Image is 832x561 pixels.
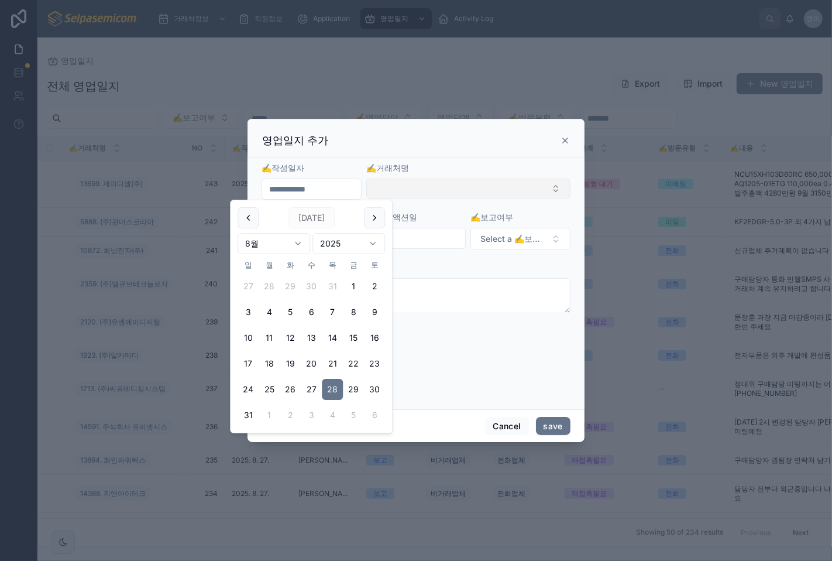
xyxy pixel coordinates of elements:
[364,379,385,400] button: 2025년 8월 30일 토요일
[280,353,301,374] button: 2025년 8월 19일 화요일
[322,379,343,400] button: Today, 2025년 8월 28일 목요일, selected
[364,405,385,426] button: 2025년 9월 6일 토요일
[322,353,343,374] button: 2025년 8월 21일 목요일
[301,405,322,426] button: 2025년 9월 3일 수요일
[470,212,513,222] span: ✍️보고여부
[238,327,259,348] button: 2025년 8월 10일 일요일
[301,379,322,400] button: 2025년 8월 27일 수요일
[470,228,570,250] button: Select Button
[301,353,322,374] button: 2025년 8월 20일 수요일
[259,276,280,297] button: 2025년 7월 28일 월요일
[259,379,280,400] button: 2025년 8월 25일 월요일
[280,327,301,348] button: 2025년 8월 12일 화요일
[238,259,385,426] table: 8월 2025
[343,327,364,348] button: 2025년 8월 15일 금요일
[322,405,343,426] button: 2025년 9월 4일 목요일
[259,327,280,348] button: 2025년 8월 11일 월요일
[238,259,259,271] th: 일요일
[280,302,301,323] button: 2025년 8월 5일 화요일
[262,134,328,148] h3: 영업일지 추가
[322,302,343,323] button: 2025년 8월 7일 목요일
[364,327,385,348] button: 2025년 8월 16일 토요일
[343,302,364,323] button: 2025년 8월 8일 금요일
[301,276,322,297] button: 2025년 7월 30일 수요일
[536,417,570,436] button: save
[322,276,343,297] button: 2025년 7월 31일 목요일
[259,302,280,323] button: 2025년 8월 4일 월요일
[301,327,322,348] button: 2025년 8월 13일 수요일
[485,417,528,436] button: Cancel
[343,276,364,297] button: 2025년 8월 1일 금요일
[364,302,385,323] button: 2025년 8월 9일 토요일
[238,353,259,374] button: 2025년 8월 17일 일요일
[364,259,385,271] th: 토요일
[322,327,343,348] button: 2025년 8월 14일 목요일
[301,302,322,323] button: 2025년 8월 6일 수요일
[238,276,259,297] button: 2025년 7월 27일 일요일
[343,259,364,271] th: 금요일
[480,233,546,245] span: Select a ✍️보고여부
[280,405,301,426] button: 2025년 9월 2일 화요일
[343,405,364,426] button: 2025년 9월 5일 금요일
[280,276,301,297] button: 2025년 7월 29일 화요일
[238,405,259,426] button: 2025년 8월 31일 일요일
[301,259,322,271] th: 수요일
[364,276,385,297] button: 2025년 8월 2일 토요일
[280,259,301,271] th: 화요일
[366,179,570,199] button: Select Button
[259,259,280,271] th: 월요일
[259,405,280,426] button: 2025년 9월 1일 월요일
[343,353,364,374] button: 2025년 8월 22일 금요일
[262,163,304,173] span: ✍️작성일자
[322,259,343,271] th: 목요일
[343,379,364,400] button: 2025년 8월 29일 금요일
[238,379,259,400] button: 2025년 8월 24일 일요일
[280,379,301,400] button: 2025년 8월 26일 화요일
[238,302,259,323] button: 2025년 8월 3일 일요일
[259,353,280,374] button: 2025년 8월 18일 월요일
[364,353,385,374] button: 2025년 8월 23일 토요일
[366,163,409,173] span: ✍️거래처명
